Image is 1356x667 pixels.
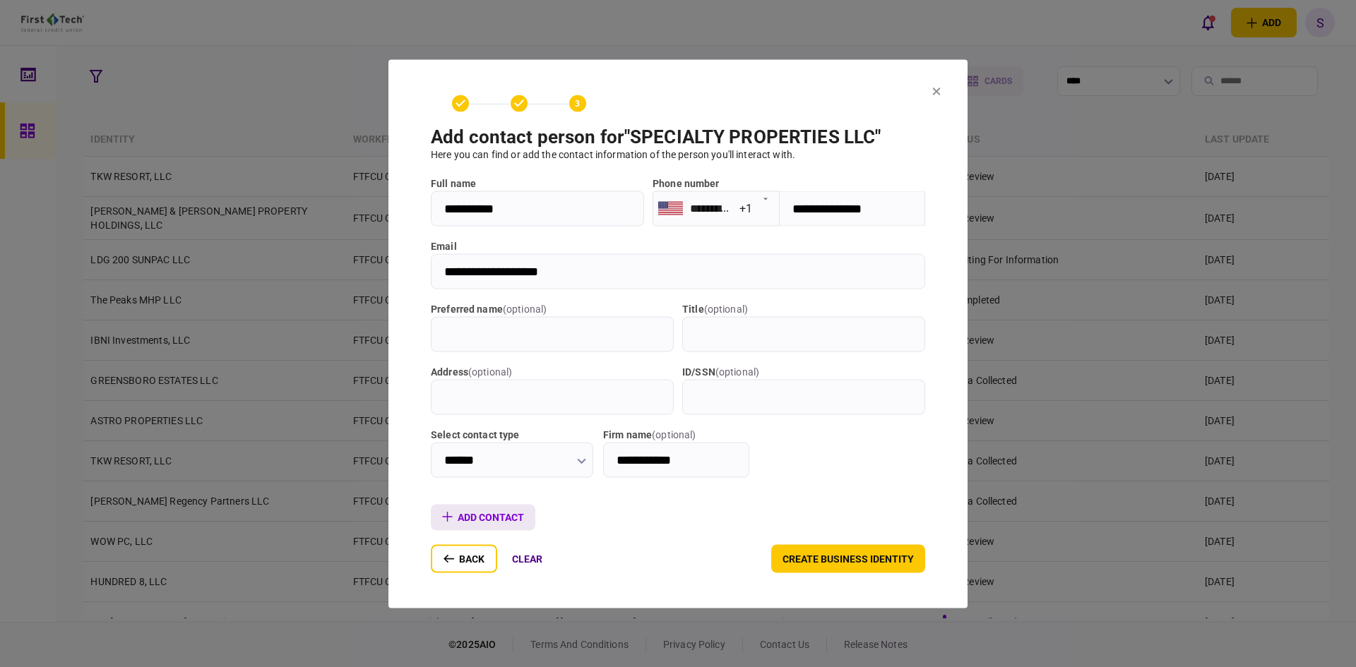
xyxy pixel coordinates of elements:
[431,176,644,191] label: full name
[431,364,674,379] label: address
[652,428,696,440] span: ( optional )
[501,544,554,572] button: clear
[431,191,644,226] input: full name
[431,504,535,530] button: add contact
[431,544,497,572] button: back
[603,442,749,477] input: firm name
[682,316,925,351] input: title
[682,379,925,414] input: ID/SSN
[715,366,759,377] span: ( optional )
[431,316,674,351] input: Preferred name
[576,98,581,108] text: 3
[431,147,925,162] div: here you can find or add the contact information of the person you'll interact with .
[431,239,925,253] label: email
[431,427,593,442] label: Select contact type
[682,364,925,379] label: ID/SSN
[468,366,512,377] span: ( optional )
[739,200,752,216] div: +1
[503,303,547,314] span: ( optional )
[431,126,925,147] h1: add contact person for " SPECIALTY PROPERTIES LLC "
[431,442,593,477] input: Select contact type
[431,253,925,289] input: email
[658,202,683,215] img: us
[756,188,775,208] button: Open
[603,427,749,442] label: firm name
[431,379,674,414] input: address
[431,301,674,316] label: Preferred name
[771,544,925,572] button: create business identity
[682,301,925,316] label: title
[653,177,720,188] label: Phone number
[704,303,748,314] span: ( optional )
